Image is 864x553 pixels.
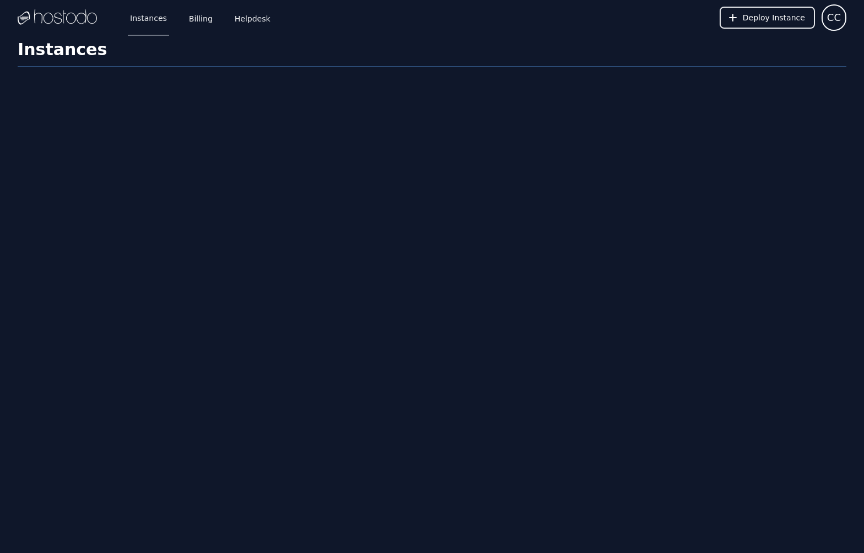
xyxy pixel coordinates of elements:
[18,9,97,26] img: Logo
[720,7,815,29] button: Deploy Instance
[822,4,846,31] button: User menu
[18,40,846,67] h1: Instances
[827,10,841,25] span: CC
[743,12,805,23] span: Deploy Instance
